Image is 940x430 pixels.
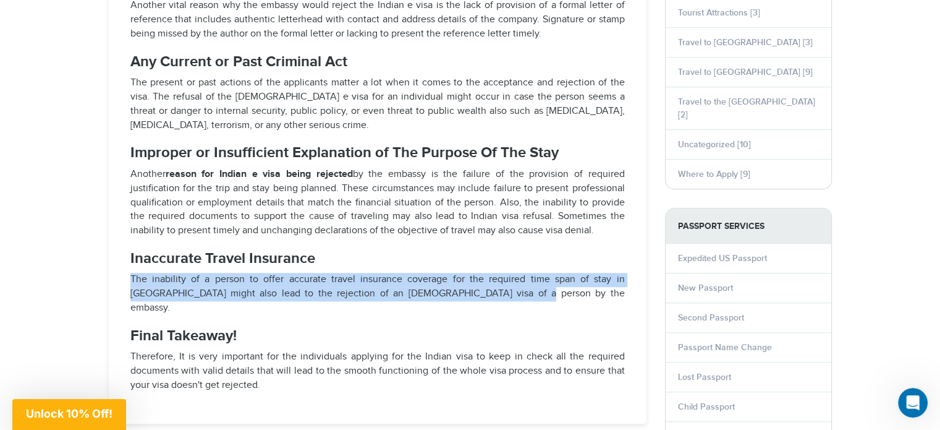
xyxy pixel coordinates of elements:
p: The inability of a person to offer accurate travel insurance coverage for the required time span ... [130,273,625,316]
a: Expedited US Passport [678,253,767,264]
strong: reason for Indian e visa being rejected [166,168,353,180]
strong: PASSPORT SERVICES [666,209,831,244]
a: New Passport [678,283,733,293]
a: Lost Passport [678,372,731,382]
p: Another by the embassy is the failure of the provision of required justification for the trip and... [130,168,625,238]
a: Passport Name Change [678,342,772,353]
div: Unlock 10% Off! [12,399,126,430]
span: Unlock 10% Off! [26,407,112,420]
a: Second Passport [678,312,744,323]
strong: Final Takeaway! [130,327,237,345]
a: Where to Apply [9] [678,169,750,179]
a: Tourist Attractions [3] [678,7,760,18]
a: Travel to [GEOGRAPHIC_DATA] [3] [678,37,813,48]
strong: Inaccurate Travel Insurance [130,249,315,267]
a: Uncategorized [10] [678,139,751,150]
strong: Any Current or Past Criminal Act [130,53,347,71]
a: Travel to the [GEOGRAPHIC_DATA] [2] [678,97,815,120]
iframe: Intercom live chat [898,388,928,418]
a: Travel to [GEOGRAPHIC_DATA] [9] [678,67,813,77]
strong: Improper or Insufficient Explanation of The Purpose Of The Stay [130,144,559,161]
p: The present or past actions of the applicants matter a lot when it comes to the acceptance and re... [130,76,625,132]
p: Therefore, It is very important for the individuals applying for the Indian visa to keep in check... [130,350,625,393]
a: Child Passport [678,402,735,412]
